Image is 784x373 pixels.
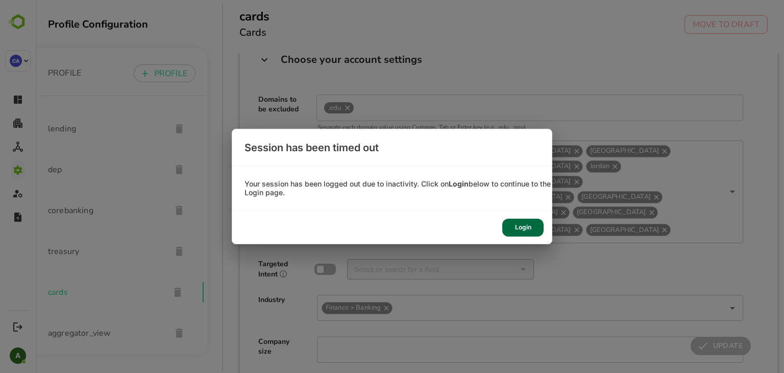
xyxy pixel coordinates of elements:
[690,342,704,357] button: Open
[286,176,363,188] span: [GEOGRAPHIC_DATA]
[449,206,526,218] span: [GEOGRAPHIC_DATA]
[454,191,531,203] span: [GEOGRAPHIC_DATA]
[649,15,732,34] button: MOVE TO DRAFT
[286,191,443,203] span: [GEOGRAPHIC_DATA], [GEOGRAPHIC_DATA] of
[4,313,168,354] div: aggregator_view
[286,206,446,219] div: [GEOGRAPHIC_DATA] ([GEOGRAPHIC_DATA])
[537,206,614,218] span: [GEOGRAPHIC_DATA]
[374,176,459,188] div: [GEOGRAPHIC_DATA]
[223,141,264,243] div: Country
[551,145,627,157] span: [GEOGRAPHIC_DATA]
[286,160,371,173] div: [GEOGRAPHIC_DATA]
[12,204,127,217] span: corebanking
[374,224,451,236] span: [GEOGRAPHIC_DATA]
[462,176,539,188] span: [GEOGRAPHIC_DATA]
[462,160,539,172] span: [GEOGRAPHIC_DATA]
[286,302,349,314] span: Finance > Banking
[118,67,152,80] p: PROFILE
[286,176,371,188] div: [GEOGRAPHIC_DATA]
[286,224,371,236] div: [GEOGRAPHIC_DATA]
[4,231,168,272] div: treasury
[286,206,438,218] span: [GEOGRAPHIC_DATA] ([GEOGRAPHIC_DATA])
[462,160,547,173] div: [GEOGRAPHIC_DATA]
[232,180,552,197] div: Your session has been logged out due to inactivity. Click on below to continue to the Login page.
[454,191,539,203] div: [GEOGRAPHIC_DATA]
[550,224,635,236] div: [GEOGRAPHIC_DATA]
[286,224,363,236] span: [GEOGRAPHIC_DATA]
[12,123,127,135] span: lending
[204,25,234,41] h6: Cards
[12,17,172,31] div: Profile Configuration
[12,245,127,258] span: treasury
[374,145,451,157] span: [GEOGRAPHIC_DATA]
[551,224,627,236] span: [GEOGRAPHIC_DATA]
[4,190,168,231] div: corebanking
[4,108,168,149] div: lending
[232,129,552,166] div: Session has been timed out
[204,8,234,25] h5: cards
[462,145,539,157] span: [GEOGRAPHIC_DATA]
[449,206,534,219] div: [GEOGRAPHIC_DATA]
[12,286,126,298] span: cards
[551,160,578,172] span: Jordan
[449,179,469,188] b: Login
[502,219,544,237] div: Login
[550,145,635,157] div: [GEOGRAPHIC_DATA]
[657,18,724,31] p: MOVE TO DRAFT
[462,224,539,236] span: [GEOGRAPHIC_DATA]
[223,95,268,121] div: Domains to be excluded
[374,145,459,157] div: [GEOGRAPHIC_DATA]
[282,123,490,131] span: Separate each domain value using Commas, Tab or Enter key (e.g. .edu, .gov)
[550,160,586,173] div: Jordan
[244,270,251,277] div: Click this to enable targeted intent
[98,64,160,82] button: PROFILE
[4,149,168,190] div: dep
[690,184,704,199] button: Open
[537,206,622,219] div: [GEOGRAPHIC_DATA]
[286,160,363,172] span: [GEOGRAPHIC_DATA]
[374,160,459,173] div: [GEOGRAPHIC_DATA]
[462,145,547,157] div: [GEOGRAPHIC_DATA]
[462,176,547,188] div: [GEOGRAPHIC_DATA]
[374,224,459,236] div: [GEOGRAPHIC_DATA]
[542,191,627,203] div: [GEOGRAPHIC_DATA]
[286,191,451,203] div: [GEOGRAPHIC_DATA], [GEOGRAPHIC_DATA] of
[204,44,742,75] div: Choose your account settings
[374,160,451,172] span: [GEOGRAPHIC_DATA]
[223,295,264,321] div: Industry
[223,259,252,278] div: Targeted Intent
[286,145,363,157] span: [GEOGRAPHIC_DATA]
[223,337,264,363] div: Company size
[12,164,127,176] span: dep
[12,67,45,79] p: PROFILE
[4,272,168,313] div: cards
[12,327,127,339] span: aggregator_view
[690,301,704,315] button: Open
[374,176,451,188] span: [GEOGRAPHIC_DATA]
[286,302,357,314] div: Finance > Banking
[542,191,619,203] span: [GEOGRAPHIC_DATA]
[292,103,305,112] span: .edu
[245,55,386,64] div: Choose your account settings
[286,145,371,157] div: [GEOGRAPHIC_DATA]
[462,224,547,236] div: [GEOGRAPHIC_DATA]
